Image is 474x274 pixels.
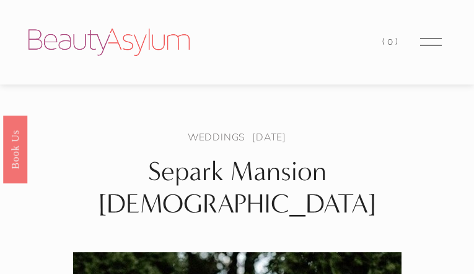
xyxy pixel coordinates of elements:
a: 0 items in cart [382,34,400,50]
span: ( [382,36,387,47]
h1: Separk Mansion [DEMOGRAPHIC_DATA] [29,155,445,221]
a: Weddings [188,130,245,144]
a: Book Us [3,115,27,183]
img: Beauty Asylum | Bridal Hair &amp; Makeup Charlotte &amp; Atlanta [29,29,190,56]
span: ) [395,36,400,47]
span: [DATE] [252,130,286,144]
span: 0 [387,36,395,47]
